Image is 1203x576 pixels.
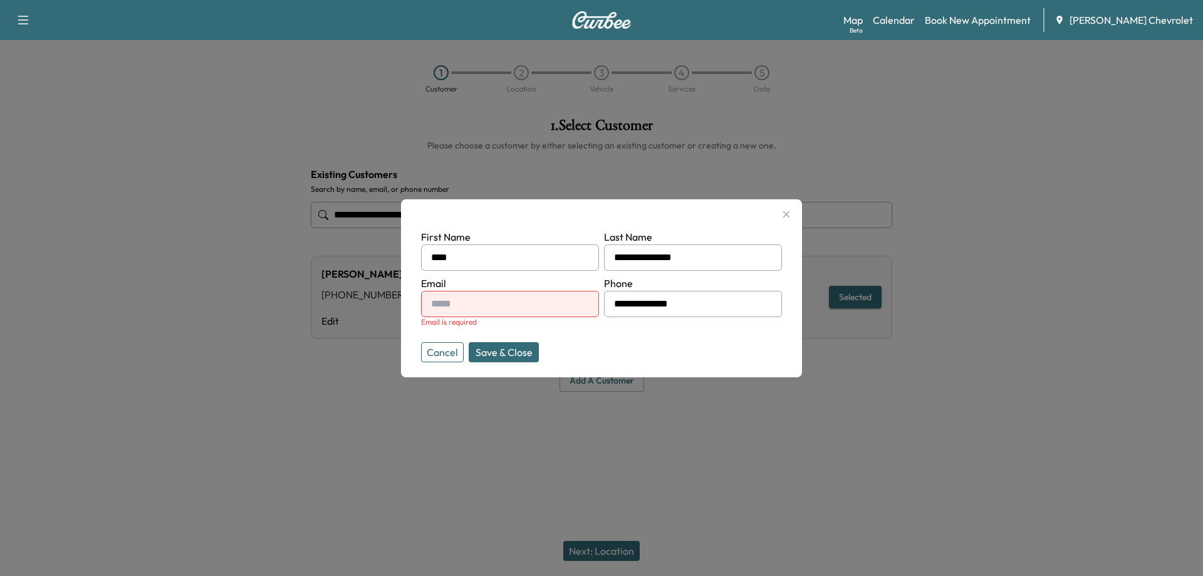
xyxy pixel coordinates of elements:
[873,13,915,28] a: Calendar
[604,231,652,243] label: Last Name
[1070,13,1193,28] span: [PERSON_NAME] Chevrolet
[469,342,539,362] button: Save & Close
[421,277,446,290] label: Email
[421,317,599,327] div: Email is required
[571,11,632,29] img: Curbee Logo
[421,231,471,243] label: First Name
[925,13,1031,28] a: Book New Appointment
[843,13,863,28] a: MapBeta
[850,26,863,35] div: Beta
[604,277,633,290] label: Phone
[421,342,464,362] button: Cancel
